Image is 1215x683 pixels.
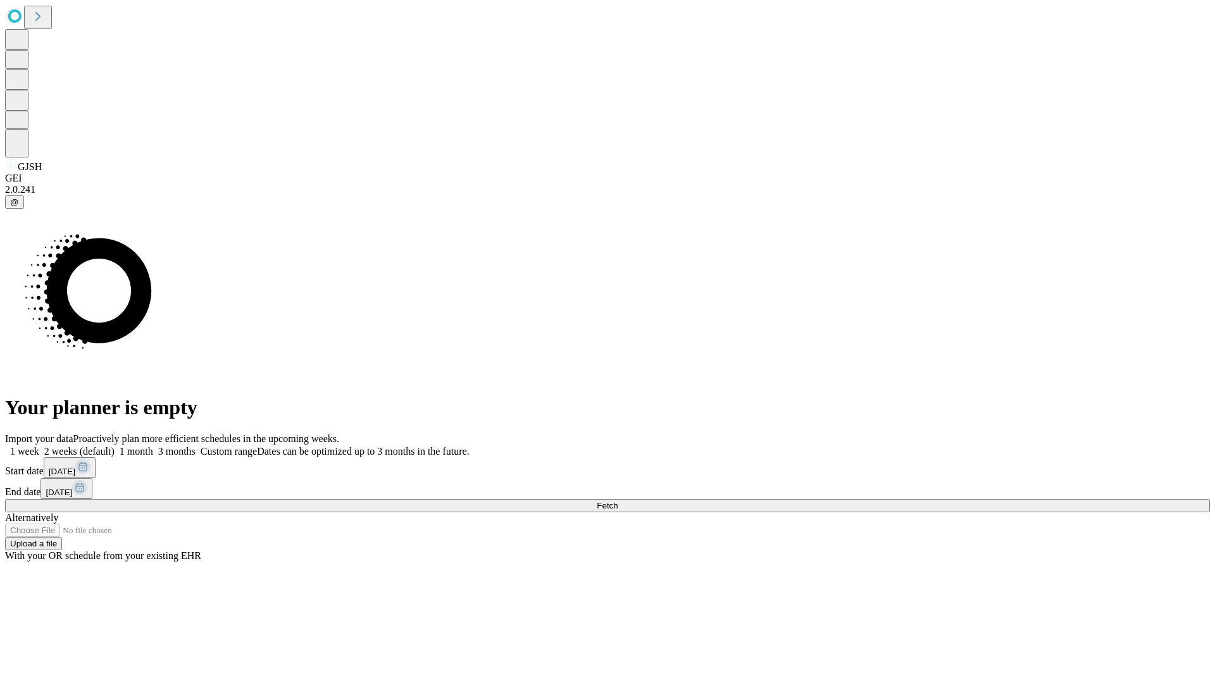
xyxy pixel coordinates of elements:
span: With your OR schedule from your existing EHR [5,550,201,561]
button: Upload a file [5,537,62,550]
div: End date [5,478,1210,499]
span: 2 weeks (default) [44,446,115,457]
span: Alternatively [5,512,58,523]
span: @ [10,197,19,207]
div: 2.0.241 [5,184,1210,195]
span: Fetch [597,501,618,510]
span: GJSH [18,161,42,172]
span: Custom range [201,446,257,457]
span: Import your data [5,433,73,444]
span: [DATE] [49,467,75,476]
button: Fetch [5,499,1210,512]
button: @ [5,195,24,209]
span: [DATE] [46,488,72,497]
div: Start date [5,457,1210,478]
span: 1 week [10,446,39,457]
button: [DATE] [44,457,96,478]
span: Dates can be optimized up to 3 months in the future. [257,446,469,457]
button: [DATE] [40,478,92,499]
h1: Your planner is empty [5,396,1210,419]
span: 1 month [120,446,153,457]
span: 3 months [158,446,196,457]
div: GEI [5,173,1210,184]
span: Proactively plan more efficient schedules in the upcoming weeks. [73,433,339,444]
